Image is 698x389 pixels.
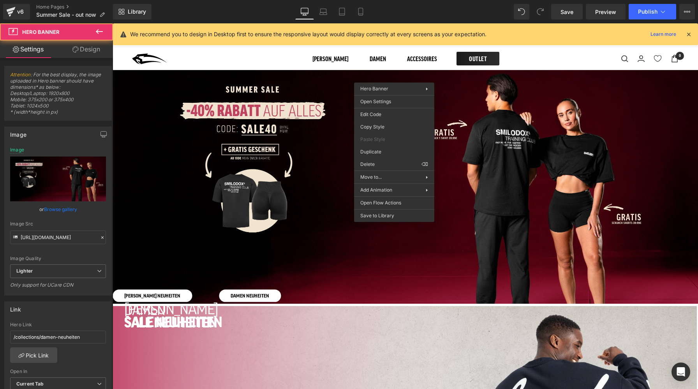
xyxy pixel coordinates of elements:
[629,4,676,19] button: Publish
[3,4,30,19] a: v6
[10,282,106,293] div: Only support for UCare CDN
[128,8,146,15] span: Library
[360,199,428,206] span: Open Flow Actions
[10,322,106,327] div: Hero Link
[16,268,33,274] b: Lighter
[12,293,104,306] span: SALE NEUHEITEN
[22,29,60,35] span: Hero Banner
[10,256,106,261] div: Image Quality
[351,4,370,19] a: Mobile
[314,4,333,19] a: Laptop
[595,8,616,16] span: Preview
[586,4,626,19] a: Preview
[10,231,106,244] input: Link
[10,331,106,343] input: https://your-shop.myshopify.com
[360,161,421,168] span: Delete
[44,202,77,216] a: Browse gallery
[514,4,529,19] button: Undo
[10,147,24,153] div: Image
[360,174,426,181] span: Move to...
[360,136,428,143] span: Paste Style
[10,369,106,374] div: Open In
[36,4,113,10] a: Home Pages
[360,98,428,105] span: Open Settings
[360,148,428,155] span: Duplicate
[647,30,679,39] a: Learn more
[333,4,351,19] a: Tablet
[10,127,26,138] div: Image
[295,4,314,19] a: Desktop
[113,4,152,19] a: New Library
[130,30,486,39] p: We recommend you to design in Desktop first to ensure the responsive layout would display correct...
[10,72,106,120] span: : For the best display, the image uploaded in Hero banner should have dimensions* as below: Deskt...
[532,4,548,19] button: Redo
[58,40,115,58] a: Design
[561,8,573,16] span: Save
[10,72,31,77] a: Attention
[10,302,21,313] div: Link
[10,221,106,227] div: Image Src
[360,212,428,219] span: Save to Library
[16,381,44,387] b: Current Tab
[10,347,57,363] a: Pick Link
[36,12,96,18] span: Summer Sale - out now
[10,205,106,213] div: or
[421,161,428,168] span: ⌫
[360,123,428,130] span: Copy Style
[360,187,426,194] span: Add Animation
[360,86,388,92] span: Hero Banner
[16,7,25,17] div: v6
[12,280,53,294] span: DAMEN
[360,111,428,118] span: Edit Code
[638,9,657,15] span: Publish
[679,4,695,19] button: More
[672,363,690,381] div: Open Intercom Messenger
